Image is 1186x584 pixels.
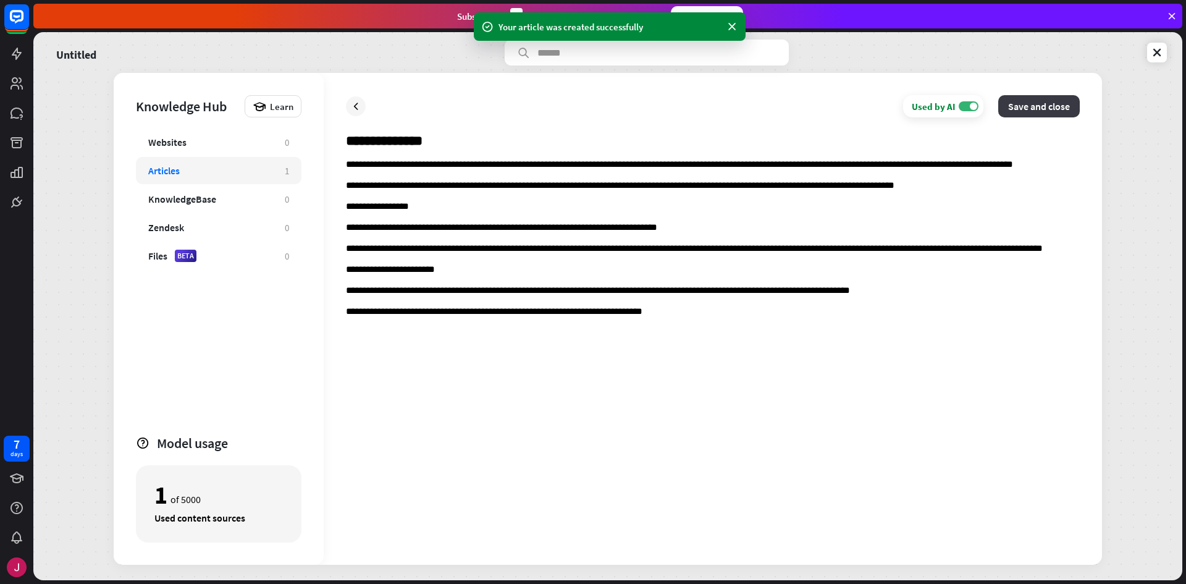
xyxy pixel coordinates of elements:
[671,6,743,26] div: Subscribe now
[14,439,20,450] div: 7
[457,8,661,25] div: Subscribe in days to get your first month for $1
[11,450,23,459] div: days
[10,5,47,42] button: Open LiveChat chat widget
[498,20,721,33] div: Your article was created successfully
[510,8,523,25] div: 3
[4,436,30,462] a: 7 days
